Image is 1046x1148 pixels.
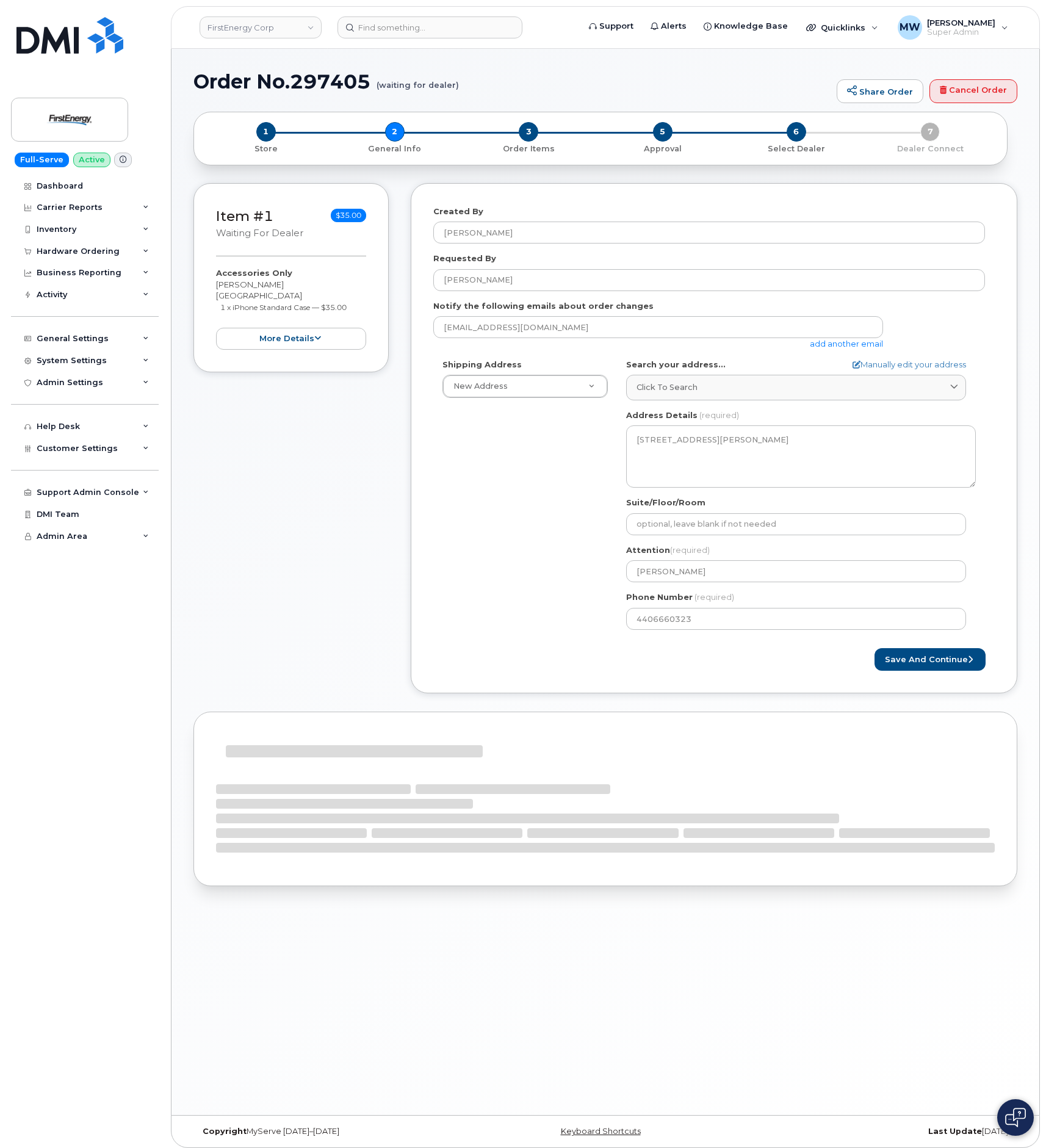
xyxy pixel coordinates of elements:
[734,143,858,154] p: Select Dealer
[787,122,806,142] span: 6
[928,1127,982,1136] strong: Last Update
[561,1127,641,1136] a: Keyboard Shortcuts
[204,142,328,154] a: 1 Store
[216,268,292,278] strong: Accessories Only
[1005,1108,1026,1127] img: Open chat
[216,267,366,350] div: [PERSON_NAME][GEOGRAPHIC_DATA]
[462,142,596,154] a: 3 Order Items
[699,410,739,420] span: (required)
[694,592,734,602] span: (required)
[626,513,966,535] input: optional, leave blank if not needed
[203,1127,247,1136] strong: Copyright
[433,253,496,264] label: Requested By
[433,269,985,291] input: Example: John Smith
[626,497,705,508] label: Suite/Floor/Room
[601,143,724,154] p: Approval
[810,339,883,348] a: add another email
[729,142,863,154] a: 6 Select Dealer
[637,381,698,393] span: Click to search
[626,410,698,421] label: Address Details
[433,316,883,338] input: Example: john@appleseed.com
[626,375,966,400] a: Click to search
[216,328,366,350] button: more details
[216,208,273,225] a: Item #1
[377,71,459,90] small: (waiting for dealer)
[453,381,508,391] span: New Address
[442,359,522,370] label: Shipping Address
[653,122,673,142] span: 5
[875,648,986,671] button: Save and Continue
[626,591,693,603] label: Phone Number
[596,142,729,154] a: 5 Approval
[837,79,923,104] a: Share Order
[443,375,607,397] a: New Address
[519,122,538,142] span: 3
[626,359,726,370] label: Search your address...
[433,206,483,217] label: Created By
[256,122,276,142] span: 1
[853,359,966,370] a: Manually edit your address
[216,228,303,239] small: waiting for dealer
[467,143,591,154] p: Order Items
[220,303,347,312] small: 1 x iPhone Standard Case — $35.00
[209,143,323,154] p: Store
[929,79,1017,104] a: Cancel Order
[670,545,710,555] span: (required)
[433,300,654,312] label: Notify the following emails about order changes
[626,425,976,488] textarea: [STREET_ADDRESS][PERSON_NAME]
[626,544,710,556] label: Attention
[193,71,831,92] h1: Order No.297405
[331,209,366,222] span: $35.00
[193,1127,468,1136] div: MyServe [DATE]–[DATE]
[743,1127,1017,1136] div: [DATE]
